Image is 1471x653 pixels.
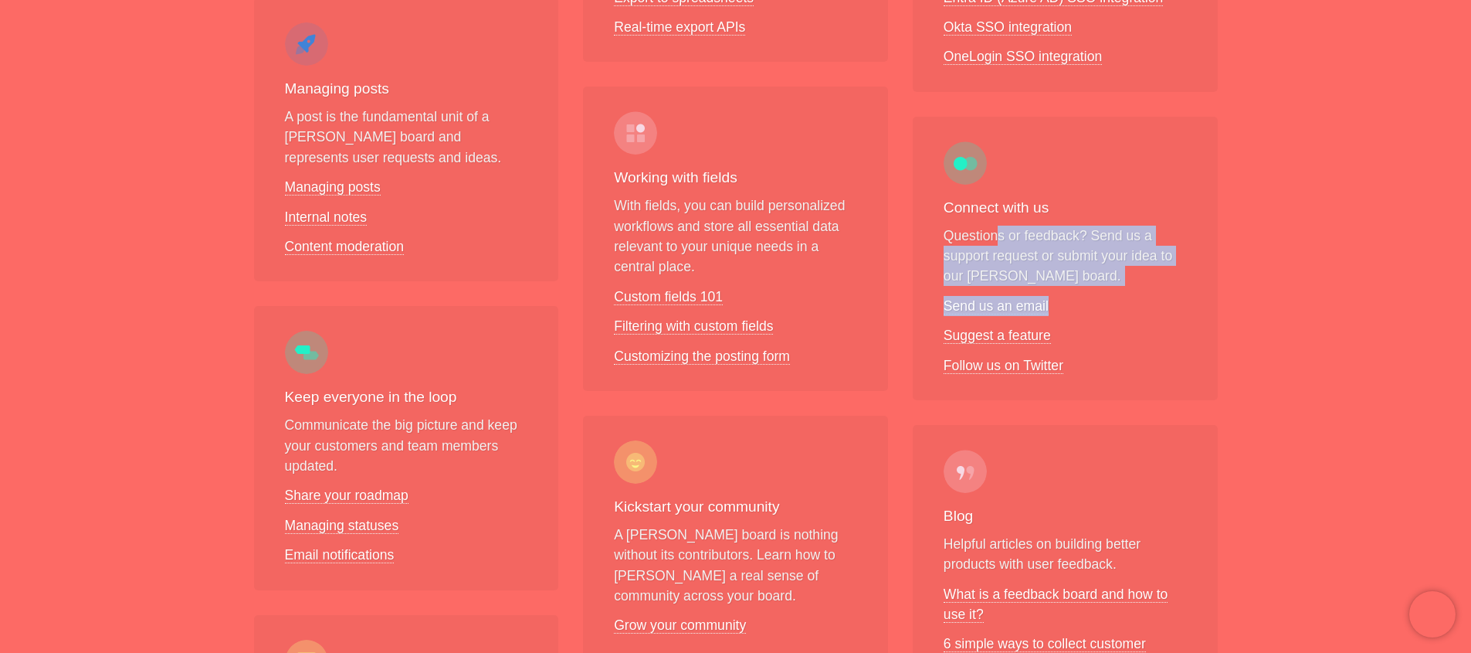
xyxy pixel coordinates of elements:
[944,298,1049,315] a: Send us an email
[614,349,790,365] a: Customizing the posting form
[285,518,399,534] a: Managing statuses
[944,328,1051,344] a: Suggest a feature
[285,179,381,196] a: Managing posts
[614,289,723,305] a: Custom fields 101
[614,19,745,36] a: Real-time export APIs
[944,49,1102,65] a: OneLogin SSO integration
[614,196,857,277] p: With fields, you can build personalized workflows and store all essential data relevant to your u...
[614,318,773,335] a: Filtering with custom fields
[285,547,395,563] a: Email notifications
[285,488,408,504] a: Share your roadmap
[285,415,528,476] p: Communicate the big picture and keep your customers and team members updated.
[944,587,1168,623] a: What is a feedback board and how to use it?
[944,505,1187,528] h3: Blog
[614,167,857,189] h3: Working with fields
[1409,591,1456,638] iframe: Chatra live chat
[944,534,1187,575] p: Helpful articles on building better products with user feedback.
[944,226,1187,287] p: Questions or feedback? Send us a support request or submit your idea to our [PERSON_NAME] board.
[285,107,528,168] p: A post is the fundamental unit of a [PERSON_NAME] board and represents user requests and ideas.
[614,525,857,607] p: A [PERSON_NAME] board is nothing without its contributors. Learn how to [PERSON_NAME] a real sens...
[944,358,1063,374] a: Follow us on Twitter
[285,209,368,226] a: Internal notes
[944,19,1072,36] a: Okta SSO integration
[614,617,746,634] a: Grow your community
[944,197,1187,219] h3: Connect with us
[285,78,528,100] h3: Managing posts
[285,239,405,255] a: Content moderation
[614,496,857,519] h3: Kickstart your community
[285,386,528,409] h3: Keep everyone in the loop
